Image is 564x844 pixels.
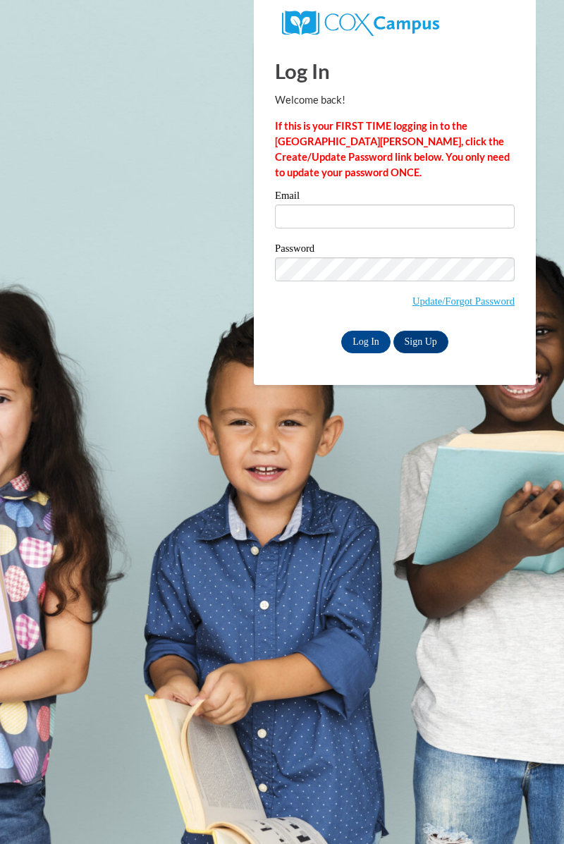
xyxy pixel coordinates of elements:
strong: If this is your FIRST TIME logging in to the [GEOGRAPHIC_DATA][PERSON_NAME], click the Create/Upd... [275,120,510,178]
label: Password [275,243,515,257]
a: Update/Forgot Password [412,295,515,307]
img: COX Campus [282,11,439,36]
input: Log In [341,331,391,353]
p: Welcome back! [275,92,515,108]
h1: Log In [275,56,515,85]
a: Sign Up [393,331,448,353]
label: Email [275,190,515,204]
a: COX Campus [282,16,439,28]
